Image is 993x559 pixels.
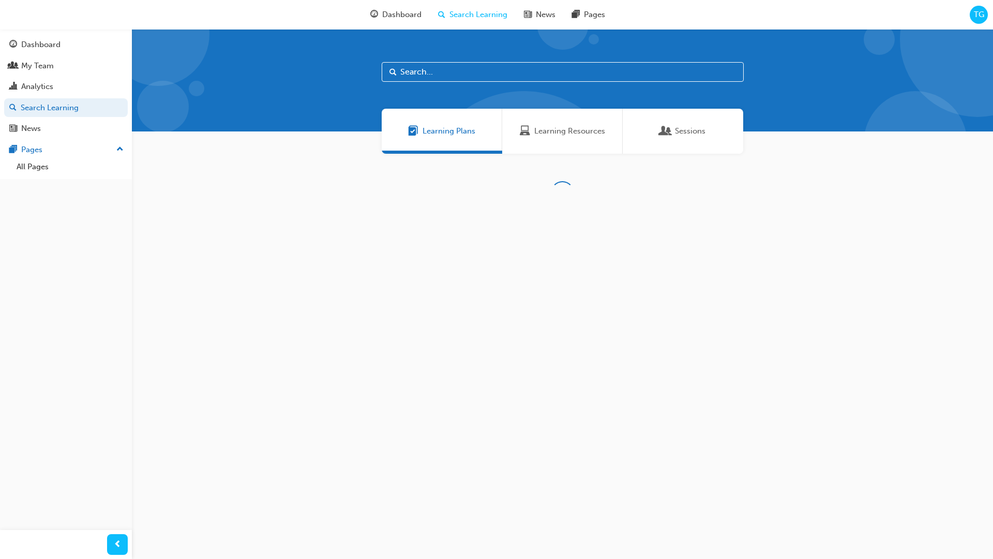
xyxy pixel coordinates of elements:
[9,124,17,134] span: news-icon
[382,9,422,21] span: Dashboard
[430,4,516,25] a: search-iconSearch Learning
[21,39,61,51] div: Dashboard
[9,62,17,71] span: people-icon
[9,145,17,155] span: pages-icon
[4,140,128,159] button: Pages
[584,9,605,21] span: Pages
[572,8,580,21] span: pages-icon
[21,81,53,93] div: Analytics
[21,60,54,72] div: My Team
[970,6,988,24] button: TG
[4,33,128,140] button: DashboardMy TeamAnalyticsSearch LearningNews
[4,35,128,54] a: Dashboard
[9,82,17,92] span: chart-icon
[382,109,502,154] a: Learning PlansLearning Plans
[564,4,613,25] a: pages-iconPages
[516,4,564,25] a: news-iconNews
[370,8,378,21] span: guage-icon
[4,56,128,76] a: My Team
[9,104,17,113] span: search-icon
[449,9,507,21] span: Search Learning
[9,40,17,50] span: guage-icon
[536,9,555,21] span: News
[114,538,122,551] span: prev-icon
[4,119,128,138] a: News
[4,98,128,117] a: Search Learning
[362,4,430,25] a: guage-iconDashboard
[116,143,124,156] span: up-icon
[423,125,475,137] span: Learning Plans
[389,66,397,78] span: Search
[4,77,128,96] a: Analytics
[21,144,42,156] div: Pages
[675,125,705,137] span: Sessions
[438,8,445,21] span: search-icon
[974,9,984,21] span: TG
[12,159,128,175] a: All Pages
[524,8,532,21] span: news-icon
[382,62,744,82] input: Search...
[623,109,743,154] a: SessionsSessions
[502,109,623,154] a: Learning ResourcesLearning Resources
[534,125,605,137] span: Learning Resources
[21,123,41,135] div: News
[660,125,671,137] span: Sessions
[408,125,418,137] span: Learning Plans
[520,125,530,137] span: Learning Resources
